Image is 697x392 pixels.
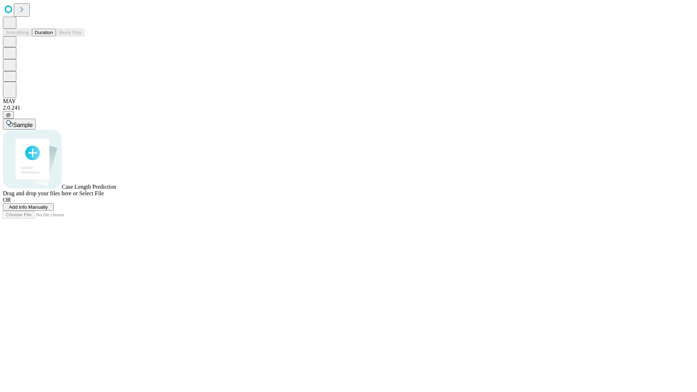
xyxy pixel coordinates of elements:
[79,190,104,196] span: Select File
[3,119,36,130] button: Sample
[3,203,54,211] button: Add Info Manually
[32,29,56,36] button: Duration
[3,111,14,119] button: @
[3,29,32,36] button: Smoothing
[9,204,48,210] span: Add Info Manually
[13,122,33,128] span: Sample
[56,29,84,36] button: Block Size
[6,112,11,118] span: @
[3,105,694,111] div: 2.0.241
[3,197,11,203] span: OR
[3,190,78,196] span: Drag and drop your files here or
[62,184,116,190] span: Case Length Prediction
[3,98,694,105] div: MAY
